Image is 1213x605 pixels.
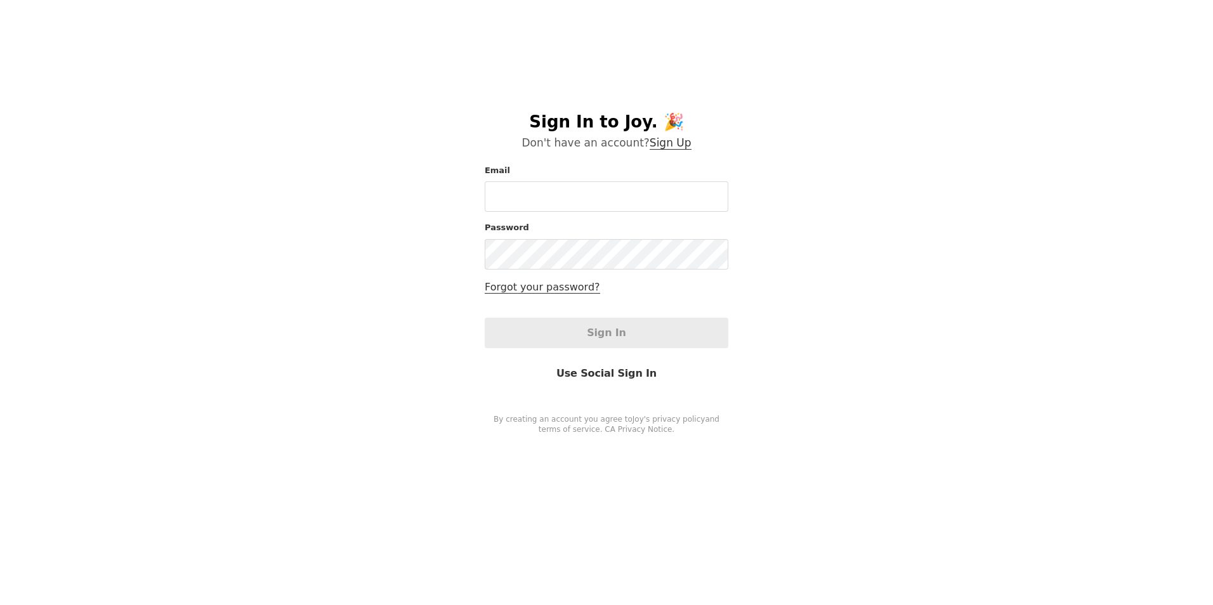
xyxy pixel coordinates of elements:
[485,414,728,436] p: By creating an account you agree to Joy's and . CA Privacy Notice.
[485,318,728,348] button: Sign In
[485,281,600,294] a: Forgot your password?
[485,222,529,233] label: Password
[485,112,728,133] h1: Sign In to Joy. 🎉
[539,425,600,434] a: terms of service
[485,165,510,176] label: Email
[650,136,692,150] a: Sign Up
[652,415,705,424] a: privacy policy
[485,358,728,389] a: Use Social Sign In
[485,133,728,153] p: Don't have an account?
